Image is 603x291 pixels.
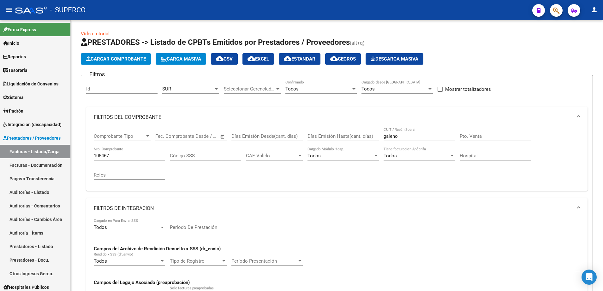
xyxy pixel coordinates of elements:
[590,6,598,14] mat-icon: person
[94,280,190,285] strong: Campos del Legajo Asociado (preaprobación)
[3,80,58,87] span: Liquidación de Convenios
[94,114,572,121] mat-panel-title: FILTROS DEL COMPROBANTE
[5,6,13,14] mat-icon: menu
[94,133,145,139] span: Comprobante Tipo
[285,86,299,92] span: Todos
[3,135,61,142] span: Prestadores / Proveedores
[94,258,107,264] span: Todos
[242,53,274,65] button: EXCEL
[155,133,181,139] input: Fecha inicio
[3,67,27,74] span: Tesorería
[162,86,171,92] span: SUR
[81,31,110,37] a: Video tutorial
[3,94,24,101] span: Sistema
[94,246,221,252] strong: Campos del Archivo de Rendición Devuelto x SSS (dr_envio)
[216,55,224,62] mat-icon: cloud_download
[307,153,321,159] span: Todos
[366,53,423,65] app-download-masive: Descarga masiva de comprobantes (adjuntos)
[224,86,275,92] span: Seleccionar Gerenciador
[219,133,226,140] button: Open calendar
[86,198,588,218] mat-expansion-panel-header: FILTROS DE INTEGRACION
[170,258,221,264] span: Tipo de Registro
[81,38,350,47] span: PRESTADORES -> Listado de CPBTs Emitidos por Prestadores / Proveedores
[156,53,206,65] button: Carga Masiva
[86,127,588,191] div: FILTROS DEL COMPROBANTE
[330,55,338,62] mat-icon: cloud_download
[3,284,49,291] span: Hospitales Públicos
[384,153,397,159] span: Todos
[248,55,255,62] mat-icon: cloud_download
[350,40,365,46] span: (alt+q)
[371,56,418,62] span: Descarga Masiva
[284,55,291,62] mat-icon: cloud_download
[366,53,423,65] button: Descarga Masiva
[246,153,297,159] span: CAE Válido
[279,53,320,65] button: Estandar
[86,107,588,127] mat-expansion-panel-header: FILTROS DEL COMPROBANTE
[86,56,146,62] span: Cargar Comprobante
[187,133,217,139] input: Fecha fin
[216,56,233,62] span: CSV
[248,56,269,62] span: EXCEL
[161,56,201,62] span: Carga Masiva
[3,121,62,128] span: Integración (discapacidad)
[94,224,107,230] span: Todos
[445,85,491,93] span: Mostrar totalizadores
[86,70,108,79] h3: Filtros
[325,53,361,65] button: Gecros
[94,205,572,212] mat-panel-title: FILTROS DE INTEGRACION
[211,53,238,65] button: CSV
[231,258,297,264] span: Período Presentación
[3,108,23,114] span: Padrón
[3,40,19,47] span: Inicio
[3,26,36,33] span: Firma Express
[361,86,375,92] span: Todos
[3,53,26,60] span: Reportes
[284,56,315,62] span: Estandar
[50,3,86,17] span: - SUPERCO
[330,56,356,62] span: Gecros
[582,270,597,285] div: Open Intercom Messenger
[81,53,151,65] button: Cargar Comprobante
